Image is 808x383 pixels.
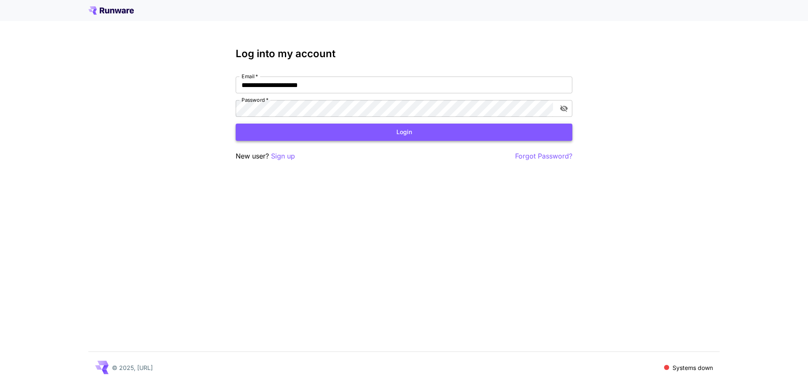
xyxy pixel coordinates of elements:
label: Email [242,73,258,80]
p: Systems down [672,363,713,372]
button: Login [236,124,572,141]
p: © 2025, [URL] [112,363,153,372]
h3: Log into my account [236,48,572,60]
p: New user? [236,151,295,161]
button: toggle password visibility [556,101,571,116]
button: Sign up [271,151,295,161]
button: Forgot Password? [515,151,572,161]
label: Password [242,96,268,103]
